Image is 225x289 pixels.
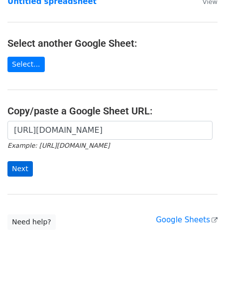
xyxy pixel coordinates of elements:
[7,57,45,72] a: Select...
[7,105,218,117] h4: Copy/paste a Google Sheet URL:
[7,37,218,49] h4: Select another Google Sheet:
[175,241,225,289] div: Widget de chat
[7,121,213,140] input: Paste your Google Sheet URL here
[7,161,33,177] input: Next
[7,142,110,149] small: Example: [URL][DOMAIN_NAME]
[175,241,225,289] iframe: Chat Widget
[156,215,218,224] a: Google Sheets
[7,214,56,230] a: Need help?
